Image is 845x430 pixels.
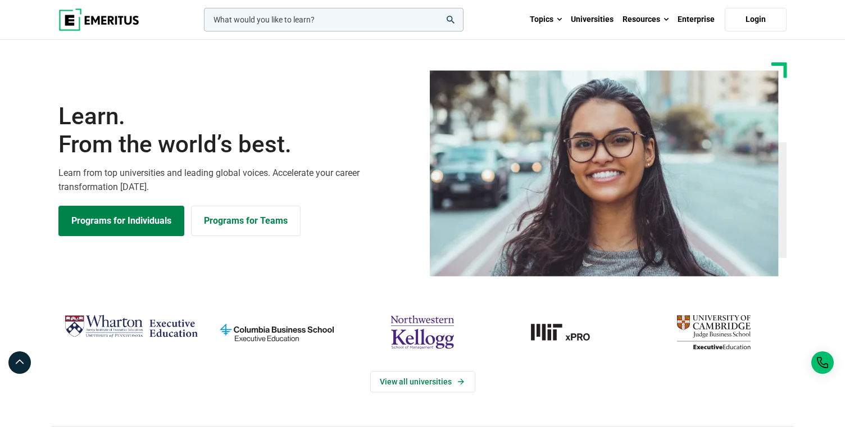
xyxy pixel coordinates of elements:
img: Learn from the world's best [430,70,779,277]
a: View Universities [370,371,475,392]
img: MIT xPRO [501,310,635,354]
span: From the world’s best. [58,130,416,159]
a: Login [725,8,787,31]
img: cambridge-judge-business-school [647,310,781,354]
img: columbia-business-school [210,310,344,354]
a: Explore Programs [58,206,184,236]
p: Learn from top universities and leading global voices. Accelerate your career transformation [DATE]. [58,166,416,194]
img: northwestern-kellogg [355,310,489,354]
input: woocommerce-product-search-field-0 [204,8,464,31]
a: Explore for Business [191,206,301,236]
a: MIT-xPRO [501,310,635,354]
h1: Learn. [58,102,416,159]
img: Wharton Executive Education [64,310,198,343]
